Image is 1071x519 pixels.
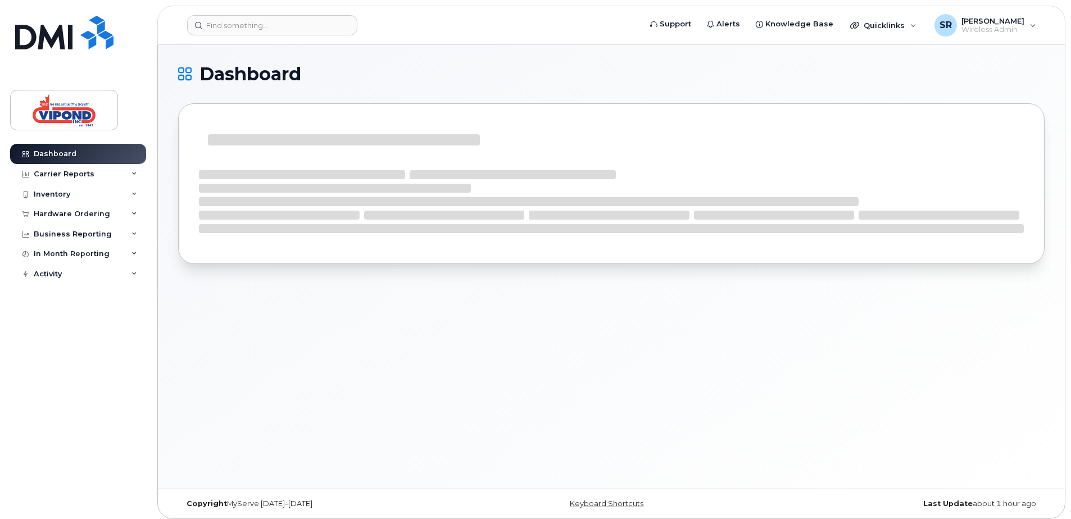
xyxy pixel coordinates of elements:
[756,499,1045,508] div: about 1 hour ago
[178,499,467,508] div: MyServe [DATE]–[DATE]
[570,499,643,508] a: Keyboard Shortcuts
[199,66,301,83] span: Dashboard
[923,499,973,508] strong: Last Update
[187,499,227,508] strong: Copyright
